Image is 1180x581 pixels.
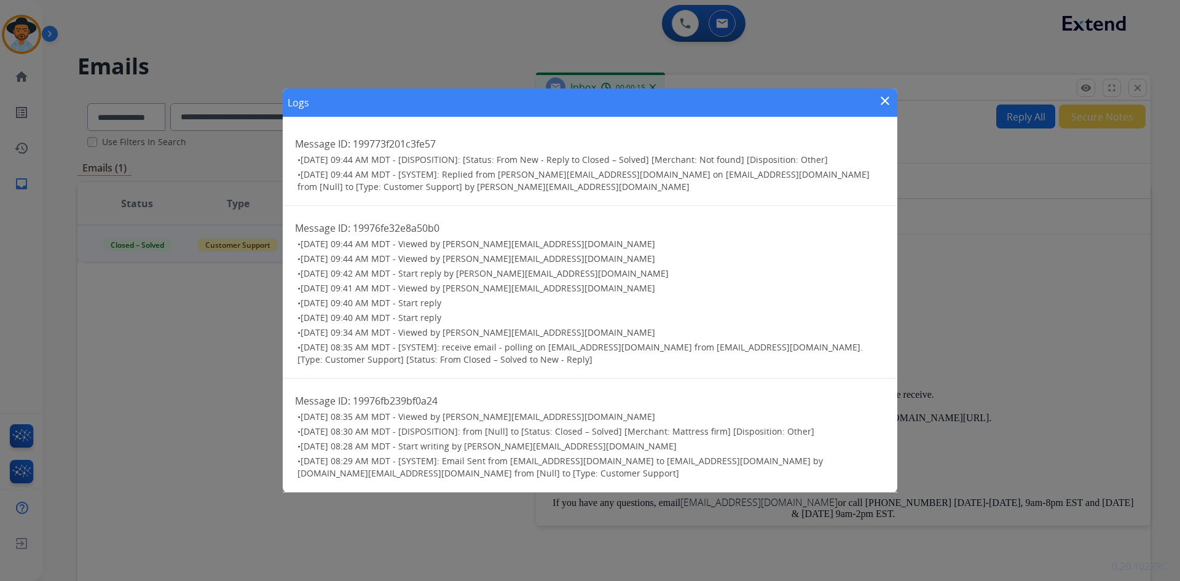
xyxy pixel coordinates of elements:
h3: • [297,282,885,294]
span: Message ID: [295,137,350,151]
p: 0.20.1027RC [1112,559,1168,574]
h3: • [297,341,885,366]
h3: • [297,455,885,480]
span: 19976fb239bf0a24 [353,394,438,408]
span: Message ID: [295,221,350,235]
h3: • [297,411,885,423]
h3: • [297,425,885,438]
span: [DATE] 09:34 AM MDT - Viewed by [PERSON_NAME][EMAIL_ADDRESS][DOMAIN_NAME] [301,326,655,338]
span: [DATE] 08:28 AM MDT - Start writing by [PERSON_NAME][EMAIL_ADDRESS][DOMAIN_NAME] [301,440,677,452]
span: [DATE] 09:40 AM MDT - Start reply [301,312,441,323]
span: Message ID: [295,394,350,408]
h3: • [297,238,885,250]
h3: • [297,326,885,339]
span: [DATE] 09:44 AM MDT - [SYSTEM]: Replied from [PERSON_NAME][EMAIL_ADDRESS][DOMAIN_NAME] on [EMAIL_... [297,168,870,192]
h1: Logs [288,95,309,110]
h3: • [297,267,885,280]
span: [DATE] 08:29 AM MDT - [SYSTEM]: Email Sent from [EMAIL_ADDRESS][DOMAIN_NAME] to [EMAIL_ADDRESS][D... [297,455,823,479]
h3: • [297,168,885,193]
span: 19976fe32e8a50b0 [353,221,439,235]
span: [DATE] 09:44 AM MDT - [DISPOSITION]: [Status: From New - Reply to Closed – Solved] [Merchant: Not... [301,154,828,165]
span: [DATE] 09:42 AM MDT - Start reply by [PERSON_NAME][EMAIL_ADDRESS][DOMAIN_NAME] [301,267,669,279]
span: [DATE] 08:35 AM MDT - Viewed by [PERSON_NAME][EMAIL_ADDRESS][DOMAIN_NAME] [301,411,655,422]
span: [DATE] 09:44 AM MDT - Viewed by [PERSON_NAME][EMAIL_ADDRESS][DOMAIN_NAME] [301,238,655,250]
span: [DATE] 08:35 AM MDT - [SYSTEM]: receive email - polling on [EMAIL_ADDRESS][DOMAIN_NAME] from [EMA... [297,341,863,365]
span: [DATE] 09:40 AM MDT - Start reply [301,297,441,309]
h3: • [297,440,885,453]
h3: • [297,253,885,265]
h3: • [297,297,885,309]
span: [DATE] 09:44 AM MDT - Viewed by [PERSON_NAME][EMAIL_ADDRESS][DOMAIN_NAME] [301,253,655,264]
h3: • [297,154,885,166]
span: 199773f201c3fe57 [353,137,436,151]
span: [DATE] 09:41 AM MDT - Viewed by [PERSON_NAME][EMAIL_ADDRESS][DOMAIN_NAME] [301,282,655,294]
h3: • [297,312,885,324]
span: [DATE] 08:30 AM MDT - [DISPOSITION]: from [Null] to [Status: Closed – Solved] [Merchant: Mattress... [301,425,814,437]
mat-icon: close [878,93,892,108]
